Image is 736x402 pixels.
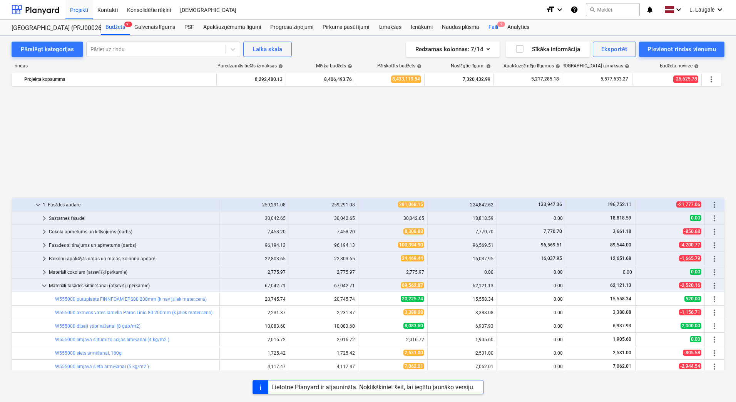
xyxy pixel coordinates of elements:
[316,63,352,69] div: Mērķa budžets
[12,63,217,69] div: rindas
[647,44,716,54] div: Pievienot rindas vienumu
[223,243,286,248] div: 96,194.13
[612,310,632,315] span: 3,388.08
[431,202,493,208] div: 224,842.62
[607,202,632,207] span: 196,752.11
[679,242,701,248] span: -4,200.77
[243,42,292,57] button: Laika skala
[569,270,632,275] div: 0.00
[593,42,636,57] button: Eksportēt
[403,350,424,356] span: 2,531.00
[292,364,355,369] div: 4,117.47
[292,256,355,261] div: 22,803.65
[55,323,141,329] a: W555000 dībeļi stiprināšanai (8 gab/m2)
[403,309,424,315] span: 3,388.08
[554,63,629,69] div: [DEMOGRAPHIC_DATA] izmaksas
[223,202,286,208] div: 259,291.08
[710,214,719,223] span: Vairāk darbību
[431,296,493,302] div: 15,558.34
[253,44,282,54] div: Laika skala
[679,282,701,288] span: -2,520.16
[124,22,132,27] span: 9+
[292,270,355,275] div: 2,775.97
[292,243,355,248] div: 96,194.13
[690,215,701,221] span: 0.00
[40,241,49,250] span: keyboard_arrow_right
[612,337,632,342] span: 1,905.60
[374,20,406,35] a: Izmaksas
[431,216,493,221] div: 18,818.59
[223,216,286,221] div: 30,042.65
[612,229,632,234] span: 3,661.18
[223,350,286,356] div: 1,725.42
[683,228,701,234] span: -850.68
[40,227,49,236] span: keyboard_arrow_right
[710,322,719,331] span: Vairāk darbību
[318,20,374,35] div: Pirkuma pasūtījumi
[540,242,563,248] span: 96,569.51
[710,295,719,304] span: Vairāk darbību
[289,73,352,85] div: 8,406,493.76
[639,42,724,57] button: Pievienot rindas vienumu
[623,64,629,69] span: help
[684,296,701,302] span: 520.00
[217,63,283,69] div: Paredzamās tiešās izmaksas
[266,20,318,35] div: Progresa ziņojumi
[55,350,122,356] a: W555000 siets armēšanai, 160g
[277,64,283,69] span: help
[391,75,421,83] span: 8,433,119.54
[361,337,424,342] div: 2,016.72
[609,296,632,301] span: 15,558.34
[55,337,169,342] a: W555000 līmjava siltumizolācijas līmēšanai (4 kg/m2 )
[693,64,699,69] span: help
[500,270,563,275] div: 0.00
[500,337,563,342] div: 0.00
[673,75,698,83] span: -26,625.78
[431,229,493,234] div: 7,770.70
[431,243,493,248] div: 96,569.51
[40,281,49,290] span: keyboard_arrow_down
[130,20,180,35] div: Galvenais līgums
[500,283,563,288] div: 0.00
[406,20,437,35] a: Ienākumi
[683,350,701,356] span: -805.58
[554,64,560,69] span: help
[401,282,424,288] span: 69,562.87
[431,283,493,288] div: 62,121.13
[484,20,503,35] div: Faili
[500,350,563,356] div: 0.00
[609,283,632,288] span: 62,121.13
[55,310,212,315] a: W555000 akmens vates lamella Paroc Linio 80 200mm (k jāliek mater.cenā)
[180,20,199,35] a: PSF
[612,323,632,328] span: 6,937.93
[223,296,286,302] div: 20,745.74
[500,216,563,221] div: 0.00
[361,270,424,275] div: 2,775.97
[500,296,563,302] div: 0.00
[49,212,216,224] div: Sastatnes fasādei
[431,350,493,356] div: 2,531.00
[660,63,699,69] div: Budžeta novirze
[403,323,424,329] span: 8,083.60
[361,216,424,221] div: 30,042.65
[55,296,207,302] a: W555000 putuplasts FINNFOAM EPS80 200mm (k nav jāliek mater.cenā)
[679,255,701,261] span: -1,665.79
[503,20,534,35] a: Analytics
[609,256,632,261] span: 12,651.68
[690,336,701,342] span: 0.00
[292,283,355,288] div: 67,042.71
[223,364,286,369] div: 4,117.47
[223,310,286,315] div: 2,231.37
[223,283,286,288] div: 67,042.71
[377,63,422,69] div: Pārskatīts budžets
[698,365,736,402] iframe: Chat Widget
[49,253,216,265] div: Balkonu apakšējās daļas un malas, kolonnu apdare
[40,268,49,277] span: keyboard_arrow_right
[600,76,629,82] span: 5,577,633.27
[223,323,286,329] div: 10,083.60
[543,229,563,234] span: 7,770.70
[40,254,49,263] span: keyboard_arrow_right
